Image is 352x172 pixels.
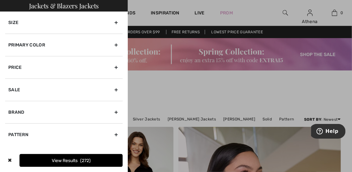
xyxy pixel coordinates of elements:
[5,78,123,101] div: Sale
[311,124,346,140] iframe: Opens a widget where you can find more information
[5,154,14,167] div: ✖
[19,154,123,167] button: View Results272
[5,101,123,123] div: Brand
[5,56,123,78] div: Price
[5,12,123,34] div: Size
[5,34,123,56] div: Primary Color
[5,123,123,146] div: Pattern
[80,158,91,163] span: 272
